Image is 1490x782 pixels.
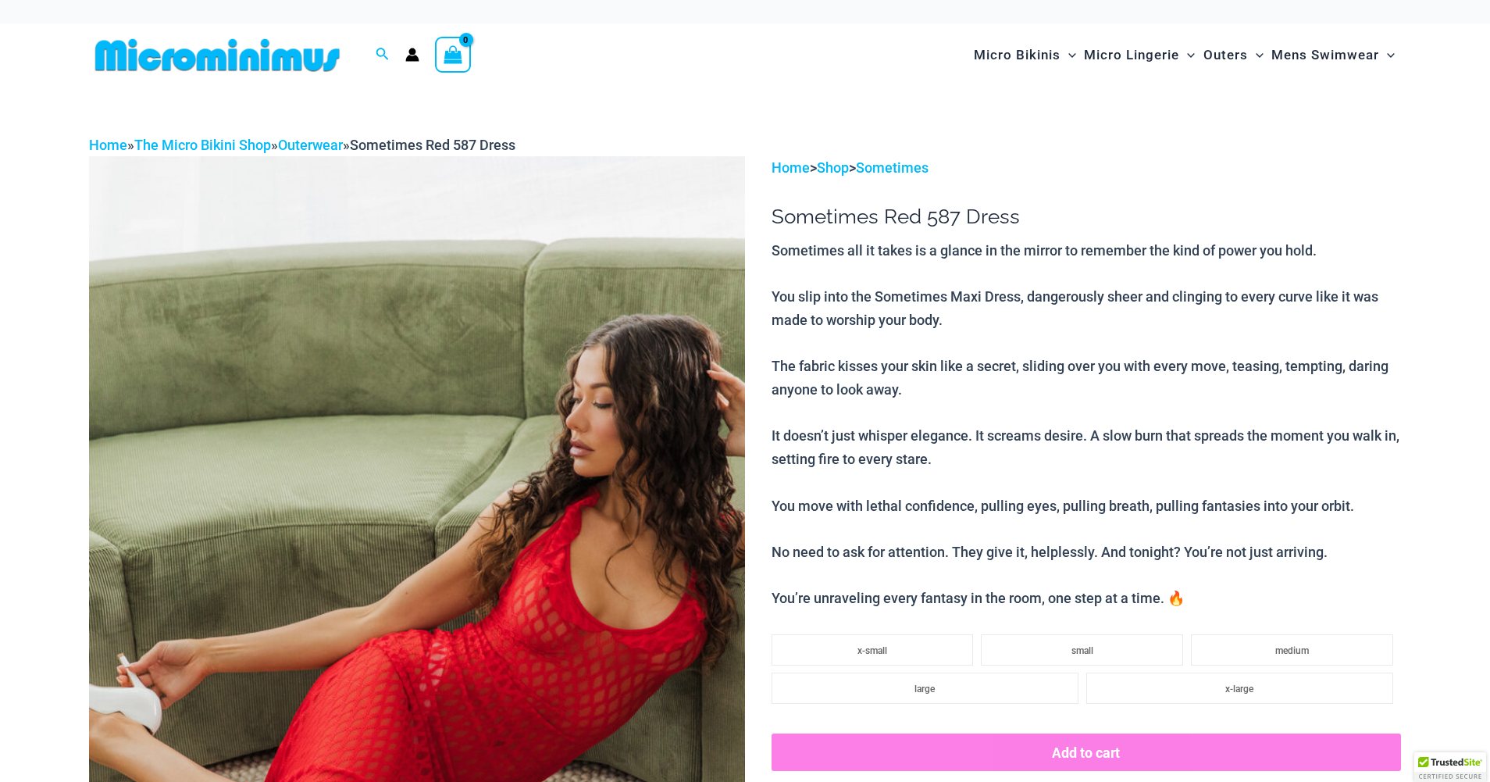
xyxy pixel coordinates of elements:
div: TrustedSite Certified [1414,752,1486,782]
p: > > [772,156,1401,180]
a: Micro LingerieMenu ToggleMenu Toggle [1080,31,1199,79]
a: View Shopping Cart, empty [435,37,471,73]
a: The Micro Bikini Shop [134,137,271,153]
span: Outers [1203,35,1248,75]
span: small [1071,645,1093,656]
span: x-small [857,645,887,656]
span: Menu Toggle [1379,35,1395,75]
span: Micro Bikinis [974,35,1060,75]
li: x-small [772,634,974,666]
a: Home [772,159,810,176]
li: small [981,634,1183,666]
span: Mens Swimwear [1271,35,1379,75]
a: Mens SwimwearMenu ToggleMenu Toggle [1267,31,1399,79]
span: medium [1275,645,1309,656]
a: Account icon link [405,48,419,62]
span: » » » [89,137,515,153]
nav: Site Navigation [968,29,1401,81]
span: large [914,684,935,695]
a: Micro BikinisMenu ToggleMenu Toggle [970,31,1080,79]
button: Add to cart [772,734,1401,771]
h1: Sometimes Red 587 Dress [772,205,1401,229]
span: Menu Toggle [1060,35,1076,75]
span: Menu Toggle [1248,35,1264,75]
a: Shop [817,159,849,176]
span: Sometimes Red 587 Dress [350,137,515,153]
li: large [772,673,1078,704]
a: Home [89,137,127,153]
span: Micro Lingerie [1084,35,1179,75]
span: x-large [1225,684,1253,695]
p: Sometimes all it takes is a glance in the mirror to remember the kind of power you hold. You slip... [772,239,1401,610]
a: OutersMenu ToggleMenu Toggle [1199,31,1267,79]
a: Search icon link [376,45,390,65]
a: Sometimes [856,159,929,176]
a: Outerwear [278,137,343,153]
span: Menu Toggle [1179,35,1195,75]
li: x-large [1086,673,1393,704]
li: medium [1191,634,1393,666]
img: MM SHOP LOGO FLAT [89,37,346,73]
